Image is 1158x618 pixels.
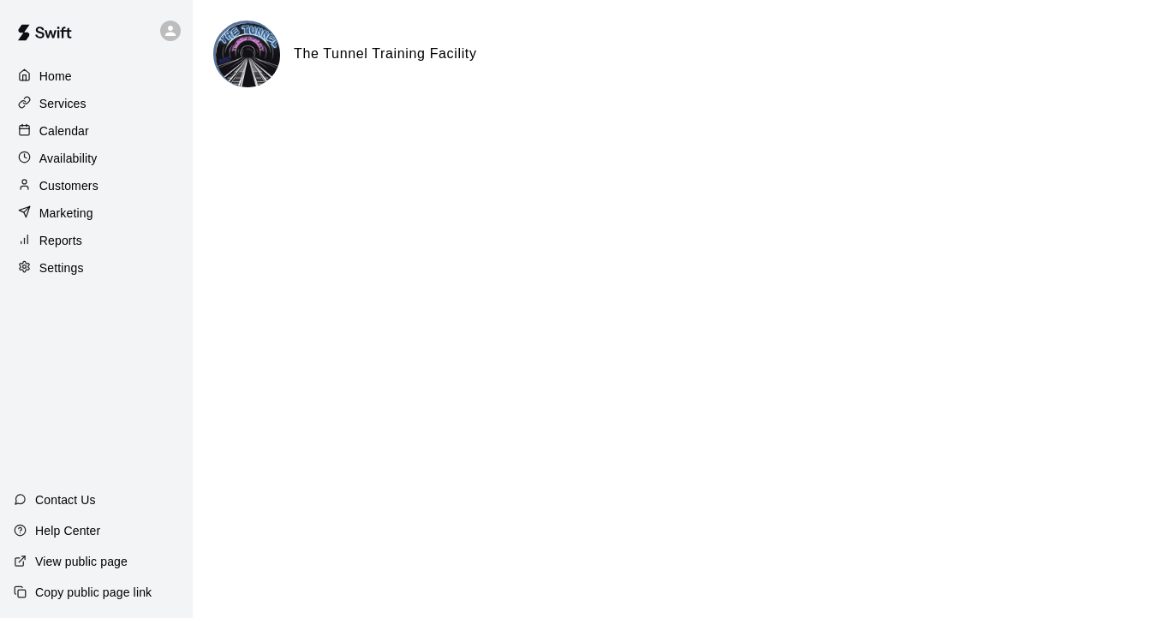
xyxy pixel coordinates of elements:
[39,122,89,140] p: Calendar
[39,95,87,112] p: Services
[14,228,179,253] a: Reports
[294,43,477,65] h6: The Tunnel Training Facility
[14,173,179,199] a: Customers
[39,232,82,249] p: Reports
[35,522,100,539] p: Help Center
[14,255,179,281] a: Settings
[14,63,179,89] a: Home
[39,150,98,167] p: Availability
[35,491,96,508] p: Contact Us
[35,553,128,570] p: View public page
[39,259,84,276] p: Settings
[14,200,179,226] a: Marketing
[216,23,280,87] img: The Tunnel Training Facility logo
[35,584,152,601] p: Copy public page link
[39,177,98,194] p: Customers
[14,146,179,171] a: Availability
[39,205,93,222] p: Marketing
[14,118,179,144] a: Calendar
[14,91,179,116] a: Services
[39,68,72,85] p: Home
